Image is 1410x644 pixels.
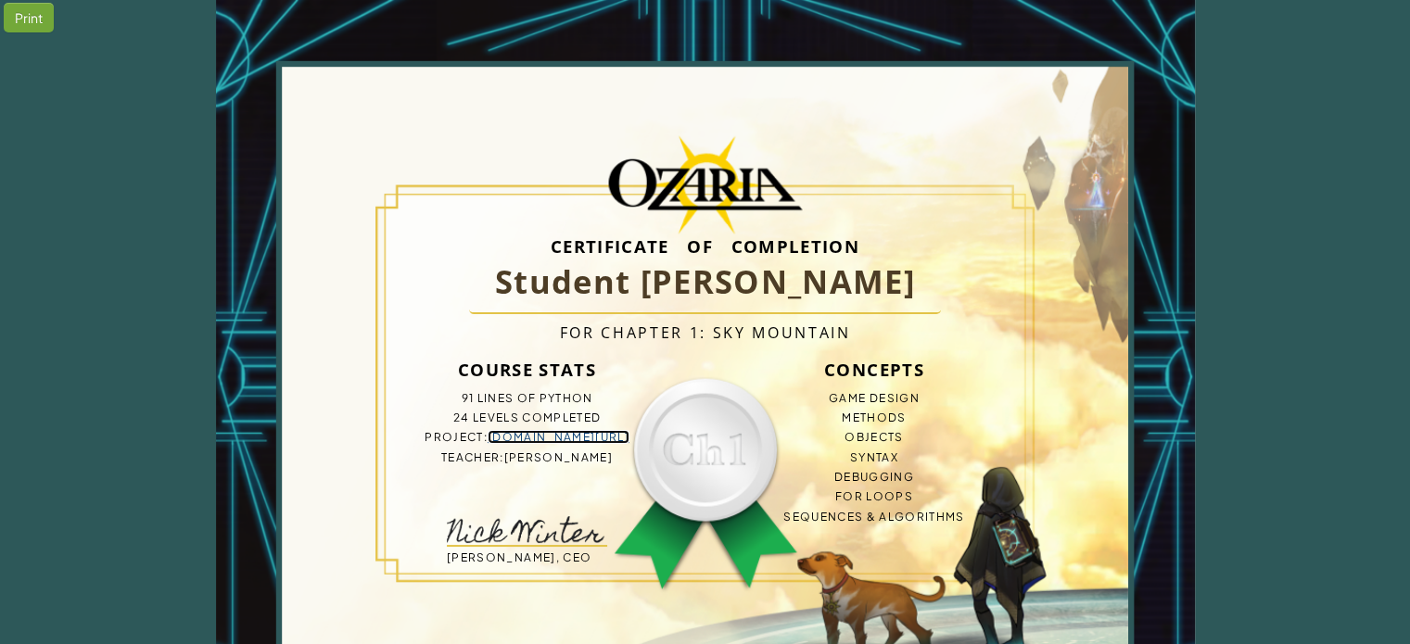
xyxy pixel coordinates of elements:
li: Sequences & Algorithms [741,507,1008,526]
li: Objects [741,427,1008,447]
span: levels completed [473,410,601,424]
li: Syntax [741,448,1008,467]
h1: Student [PERSON_NAME] [469,252,941,314]
span: Python [540,391,593,405]
li: Game Design [741,388,1008,408]
h3: Concepts [741,351,1008,388]
span: Project [425,430,483,444]
span: [PERSON_NAME], CEO [447,550,591,564]
div: Print [4,3,54,32]
span: lines of [477,391,537,405]
span: Teacher [441,450,500,464]
li: Debugging [741,467,1008,486]
a: [DOMAIN_NAME][URL] [488,430,629,444]
h3: Certificate of Completion [394,240,1017,252]
span: : [500,450,503,464]
li: Methods [741,408,1008,427]
span: Chapter 1: Sky Mountain [601,322,850,343]
span: 24 [453,410,470,424]
span: : [484,430,488,444]
span: For [559,322,594,343]
span: 91 [461,391,474,405]
img: signature-nick.png [447,516,604,543]
li: For Loops [741,486,1008,506]
span: [PERSON_NAME] [504,450,613,464]
h3: Course Stats [394,351,661,388]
